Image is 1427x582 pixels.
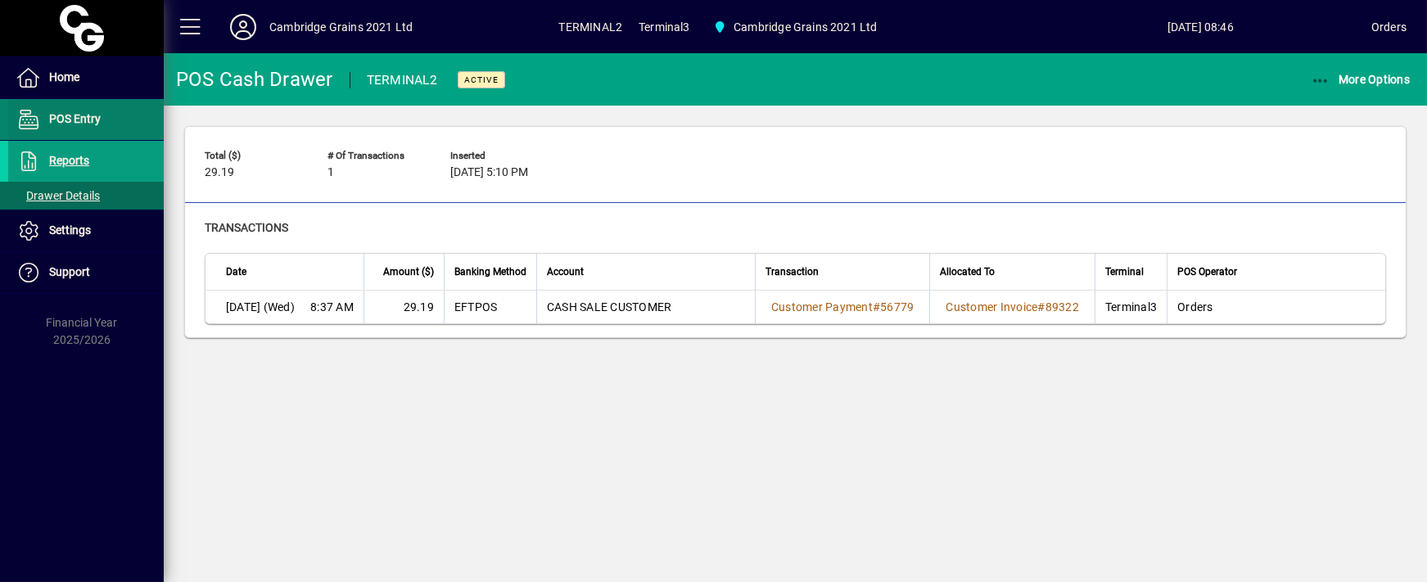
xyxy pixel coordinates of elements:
[547,263,584,281] span: Account
[49,223,91,237] span: Settings
[1095,291,1167,323] td: Terminal3
[8,57,164,98] a: Home
[765,263,819,281] span: Transaction
[707,12,884,42] span: Cambridge Grains 2021 Ltd
[1177,263,1237,281] span: POS Operator
[8,252,164,293] a: Support
[205,166,234,179] span: 29.19
[8,210,164,251] a: Settings
[940,263,995,281] span: Allocated To
[444,291,536,323] td: EFTPOS
[364,291,444,323] td: 29.19
[464,74,499,85] span: Active
[327,166,334,179] span: 1
[940,298,1085,316] a: Customer Invoice#89322
[16,189,100,202] span: Drawer Details
[450,166,528,179] span: [DATE] 5:10 PM
[450,151,549,161] span: Inserted
[765,298,920,316] a: Customer Payment#56779
[771,300,873,314] span: Customer Payment
[1037,300,1045,314] span: #
[558,14,622,40] span: TERMINAL2
[1371,14,1407,40] div: Orders
[49,70,79,83] span: Home
[217,12,269,42] button: Profile
[1311,73,1411,86] span: More Options
[8,99,164,140] a: POS Entry
[310,299,354,315] span: 8:37 AM
[176,66,333,92] div: POS Cash Drawer
[1045,300,1079,314] span: 89322
[454,263,526,281] span: Banking Method
[383,263,434,281] span: Amount ($)
[269,14,413,40] div: Cambridge Grains 2021 Ltd
[226,263,246,281] span: Date
[327,151,426,161] span: # of Transactions
[536,291,755,323] td: CASH SALE CUSTOMER
[1105,263,1144,281] span: Terminal
[1030,14,1371,40] span: [DATE] 08:46
[49,265,90,278] span: Support
[49,112,101,125] span: POS Entry
[639,14,690,40] span: Terminal3
[8,182,164,210] a: Drawer Details
[205,221,288,234] span: Transactions
[205,151,303,161] span: Total ($)
[734,14,877,40] span: Cambridge Grains 2021 Ltd
[367,67,437,93] div: TERMINAL2
[880,300,914,314] span: 56779
[226,299,295,315] span: [DATE] (Wed)
[49,154,89,167] span: Reports
[1167,291,1385,323] td: Orders
[1307,65,1415,94] button: More Options
[946,300,1037,314] span: Customer Invoice
[873,300,880,314] span: #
